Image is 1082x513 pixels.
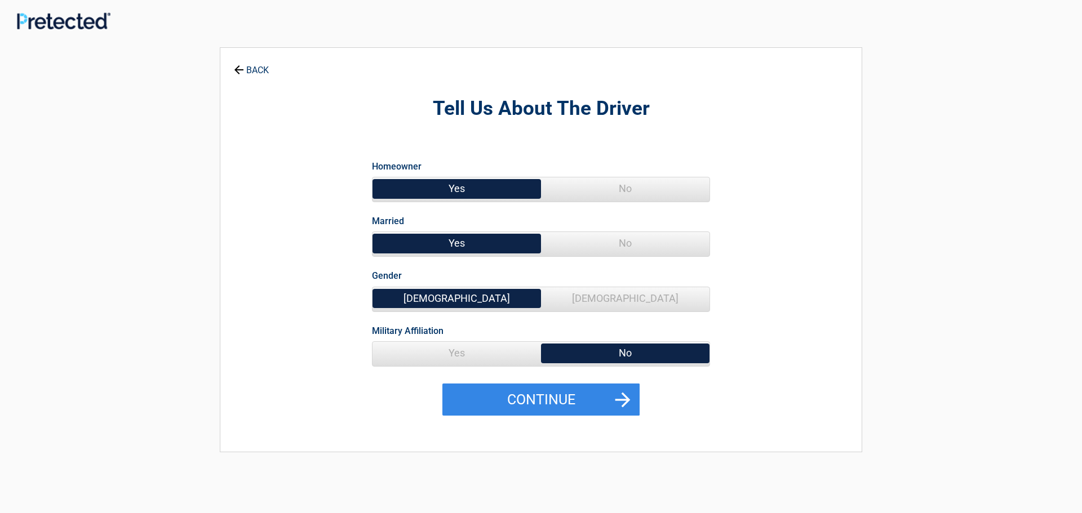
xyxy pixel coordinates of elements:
[541,342,709,364] span: No
[541,232,709,255] span: No
[232,55,271,75] a: BACK
[372,159,422,174] label: Homeowner
[373,177,541,200] span: Yes
[541,287,709,310] span: [DEMOGRAPHIC_DATA]
[372,268,402,283] label: Gender
[373,342,541,364] span: Yes
[442,383,640,416] button: Continue
[17,12,110,29] img: Main Logo
[373,287,541,310] span: [DEMOGRAPHIC_DATA]
[373,232,541,255] span: Yes
[282,96,800,122] h2: Tell Us About The Driver
[541,177,709,200] span: No
[372,323,444,338] label: Military Affiliation
[372,213,404,229] label: Married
